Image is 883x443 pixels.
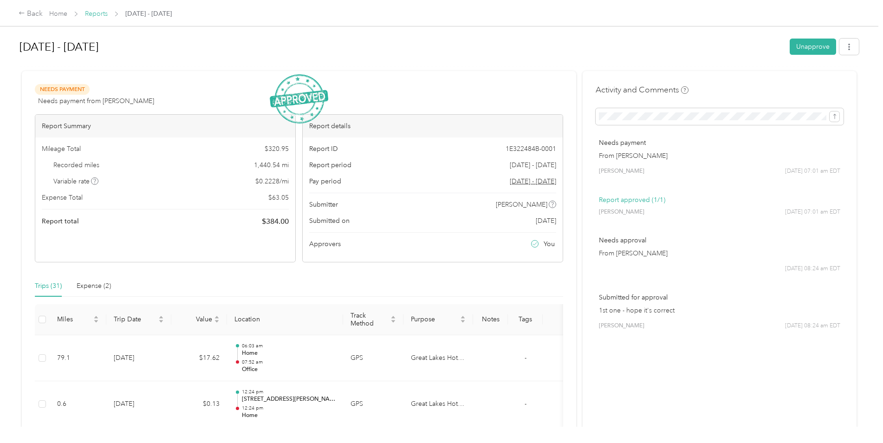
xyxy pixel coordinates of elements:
[309,216,350,226] span: Submitted on
[309,160,351,170] span: Report period
[50,381,106,428] td: 0.6
[785,322,840,330] span: [DATE] 08:24 am EDT
[255,176,289,186] span: $ 0.2228 / mi
[599,322,644,330] span: [PERSON_NAME]
[403,381,473,428] td: Great Lakes Hotel Supply Co.
[599,138,840,148] p: Needs payment
[790,39,836,55] button: Unapprove
[242,359,336,365] p: 07:52 am
[599,151,840,161] p: From [PERSON_NAME]
[390,319,396,324] span: caret-down
[114,315,156,323] span: Trip Date
[227,304,343,335] th: Location
[93,314,99,320] span: caret-up
[19,36,783,58] h1: Sep 1 - 30, 2025
[53,176,99,186] span: Variable rate
[49,10,67,18] a: Home
[473,304,508,335] th: Notes
[254,160,289,170] span: 1,440.54 mi
[599,208,644,216] span: [PERSON_NAME]
[403,304,473,335] th: Purpose
[77,281,111,291] div: Expense (2)
[57,315,91,323] span: Miles
[179,315,212,323] span: Value
[343,304,403,335] th: Track Method
[536,216,556,226] span: [DATE]
[242,395,336,404] p: [STREET_ADDRESS][PERSON_NAME][PERSON_NAME][US_STATE]
[158,314,164,320] span: caret-up
[411,315,458,323] span: Purpose
[242,365,336,374] p: Office
[171,381,227,428] td: $0.13
[85,10,108,18] a: Reports
[303,115,563,137] div: Report details
[42,144,81,154] span: Mileage Total
[265,144,289,154] span: $ 320.95
[106,381,171,428] td: [DATE]
[106,335,171,382] td: [DATE]
[35,281,62,291] div: Trips (31)
[35,84,90,95] span: Needs Payment
[599,306,840,315] p: 1st one - hope it's correct
[262,216,289,227] span: $ 384.00
[309,176,341,186] span: Pay period
[42,216,79,226] span: Report total
[270,74,328,124] img: ApprovedStamp
[42,193,83,202] span: Expense Total
[460,314,466,320] span: caret-up
[599,235,840,245] p: Needs approval
[309,239,341,249] span: Approvers
[242,405,336,411] p: 12:24 pm
[596,84,688,96] h4: Activity and Comments
[508,304,543,335] th: Tags
[171,335,227,382] td: $17.62
[158,319,164,324] span: caret-down
[242,343,336,349] p: 06:03 am
[510,160,556,170] span: [DATE] - [DATE]
[343,381,403,428] td: GPS
[268,193,289,202] span: $ 63.05
[510,176,556,186] span: Go to pay period
[351,312,389,327] span: Track Method
[38,96,154,106] span: Needs payment from [PERSON_NAME]
[831,391,883,443] iframe: Everlance-gr Chat Button Frame
[242,349,336,358] p: Home
[403,335,473,382] td: Great Lakes Hotel Supply Co.
[309,200,338,209] span: Submitter
[599,293,840,302] p: Submitted for approval
[460,319,466,324] span: caret-down
[525,400,526,408] span: -
[106,304,171,335] th: Trip Date
[496,200,547,209] span: [PERSON_NAME]
[19,8,43,20] div: Back
[93,319,99,324] span: caret-down
[390,314,396,320] span: caret-up
[785,208,840,216] span: [DATE] 07:01 am EDT
[343,335,403,382] td: GPS
[50,335,106,382] td: 79.1
[35,115,295,137] div: Report Summary
[525,354,526,362] span: -
[214,314,220,320] span: caret-up
[544,239,555,249] span: You
[125,9,172,19] span: [DATE] - [DATE]
[53,160,99,170] span: Recorded miles
[506,144,556,154] span: 1E322484B-0001
[242,389,336,395] p: 12:24 pm
[785,265,840,273] span: [DATE] 08:24 am EDT
[599,195,840,205] p: Report approved (1/1)
[599,248,840,258] p: From [PERSON_NAME]
[309,144,338,154] span: Report ID
[214,319,220,324] span: caret-down
[785,167,840,176] span: [DATE] 07:01 am EDT
[171,304,227,335] th: Value
[599,167,644,176] span: [PERSON_NAME]
[242,411,336,420] p: Home
[50,304,106,335] th: Miles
